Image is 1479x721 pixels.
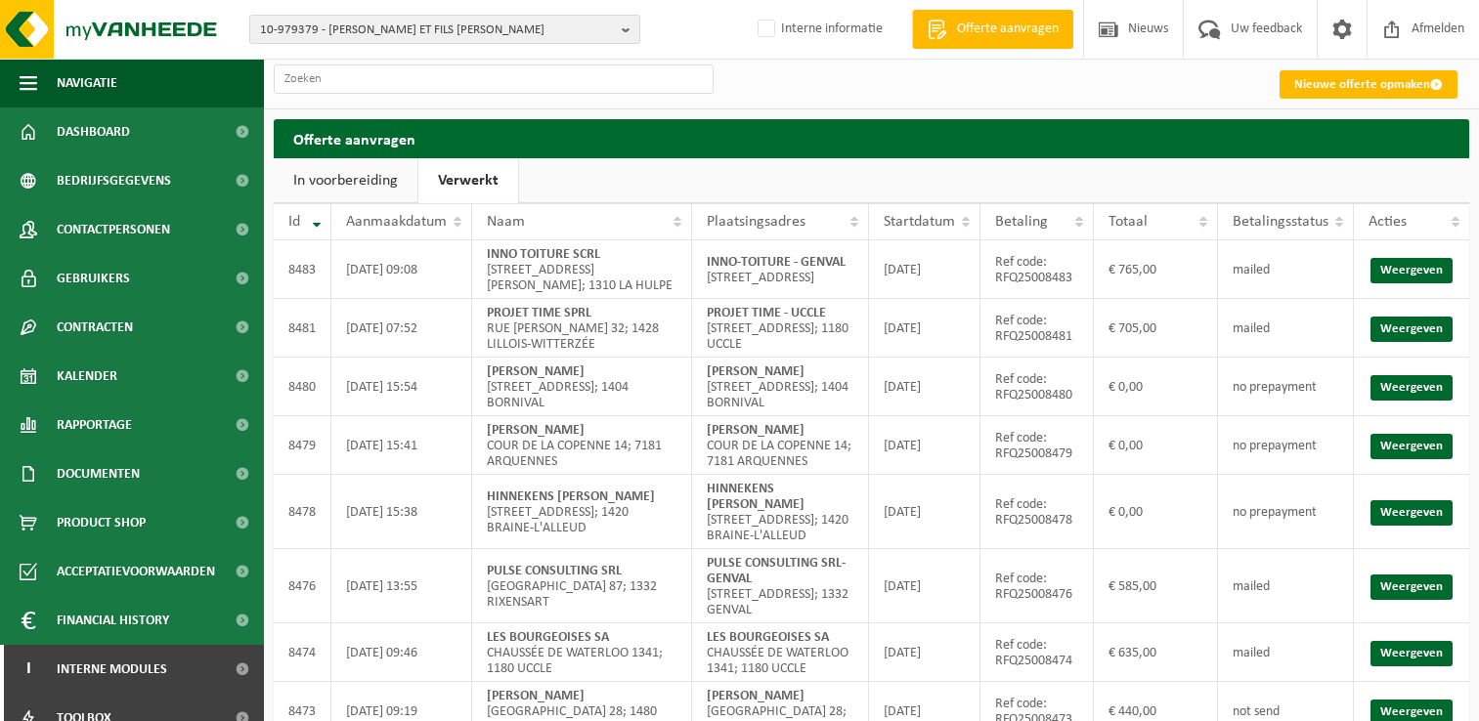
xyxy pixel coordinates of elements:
[274,240,331,299] td: 8483
[57,59,117,107] span: Navigatie
[274,549,331,623] td: 8476
[274,64,714,94] input: Zoeken
[472,623,692,682] td: CHAUSSÉE DE WATERLOO 1341; 1180 UCCLE
[1370,574,1453,600] a: Weergeven
[331,358,472,416] td: [DATE] 15:54
[57,156,171,205] span: Bedrijfsgegevens
[1094,475,1218,549] td: € 0,00
[1094,299,1218,358] td: € 705,00
[331,475,472,549] td: [DATE] 15:38
[472,299,692,358] td: RUE [PERSON_NAME] 32; 1428 LILLOIS-WITTERZÉE
[1370,641,1453,666] a: Weergeven
[487,364,585,379] strong: [PERSON_NAME]
[912,10,1073,49] a: Offerte aanvragen
[1233,439,1317,453] span: no prepayment
[980,623,1094,682] td: Ref code: RFQ25008474
[331,623,472,682] td: [DATE] 09:46
[1233,321,1270,336] span: mailed
[1370,317,1453,342] a: Weergeven
[274,416,331,475] td: 8479
[1370,375,1453,401] a: Weergeven
[274,358,331,416] td: 8480
[980,240,1094,299] td: Ref code: RFQ25008483
[487,247,600,262] strong: INNO TOITURE SCRL
[980,416,1094,475] td: Ref code: RFQ25008479
[57,254,130,303] span: Gebruikers
[692,549,869,623] td: [STREET_ADDRESS]; 1332 GENVAL
[288,214,300,230] span: Id
[692,358,869,416] td: [STREET_ADDRESS]; 1404 BORNIVAL
[274,475,331,549] td: 8478
[869,240,980,299] td: [DATE]
[487,306,591,320] strong: PROJET TIME SPRL
[1233,380,1317,395] span: no prepayment
[487,423,585,438] strong: [PERSON_NAME]
[487,214,525,230] span: Naam
[707,255,846,270] strong: INNO-TOITURE - GENVAL
[754,15,883,44] label: Interne informatie
[472,475,692,549] td: [STREET_ADDRESS]; 1420 BRAINE-L'ALLEUD
[57,547,215,596] span: Acceptatievoorwaarden
[1370,500,1453,526] a: Weergeven
[980,299,1094,358] td: Ref code: RFQ25008481
[260,16,614,45] span: 10-979379 - [PERSON_NAME] ET FILS [PERSON_NAME]
[331,299,472,358] td: [DATE] 07:52
[707,630,829,645] strong: LES BOURGEOISES SA
[418,158,518,203] a: Verwerkt
[884,214,955,230] span: Startdatum
[869,475,980,549] td: [DATE]
[487,564,622,578] strong: PULSE CONSULTING SRL
[57,107,130,156] span: Dashboard
[1280,70,1457,99] a: Nieuwe offerte opmaken
[1233,505,1317,520] span: no prepayment
[472,549,692,623] td: [GEOGRAPHIC_DATA] 87; 1332 RIXENSART
[1233,263,1270,277] span: mailed
[980,475,1094,549] td: Ref code: RFQ25008478
[57,596,169,645] span: Financial History
[869,299,980,358] td: [DATE]
[869,549,980,623] td: [DATE]
[707,689,805,703] strong: [PERSON_NAME]
[57,498,146,547] span: Product Shop
[995,214,1048,230] span: Betaling
[980,358,1094,416] td: Ref code: RFQ25008480
[707,364,805,379] strong: [PERSON_NAME]
[487,489,655,504] strong: HINNEKENS [PERSON_NAME]
[346,214,447,230] span: Aanmaakdatum
[1369,214,1407,230] span: Acties
[707,556,846,586] strong: PULSE CONSULTING SRL-GENVAL
[57,645,167,694] span: Interne modules
[274,299,331,358] td: 8481
[869,623,980,682] td: [DATE]
[57,449,140,498] span: Documenten
[57,352,117,401] span: Kalender
[57,205,170,254] span: Contactpersonen
[331,549,472,623] td: [DATE] 13:55
[1094,416,1218,475] td: € 0,00
[869,358,980,416] td: [DATE]
[1233,579,1270,594] span: mailed
[692,416,869,475] td: COUR DE LA COPENNE 14; 7181 ARQUENNES
[274,119,1469,157] h2: Offerte aanvragen
[472,240,692,299] td: [STREET_ADDRESS][PERSON_NAME]; 1310 LA HULPE
[1094,623,1218,682] td: € 635,00
[274,158,417,203] a: In voorbereiding
[1094,240,1218,299] td: € 765,00
[472,358,692,416] td: [STREET_ADDRESS]; 1404 BORNIVAL
[692,623,869,682] td: CHAUSSÉE DE WATERLOO 1341; 1180 UCCLE
[472,416,692,475] td: COUR DE LA COPENNE 14; 7181 ARQUENNES
[331,416,472,475] td: [DATE] 15:41
[707,306,826,320] strong: PROJET TIME - UCCLE
[1233,704,1280,719] span: not send
[1109,214,1148,230] span: Totaal
[1233,646,1270,660] span: mailed
[1370,258,1453,283] a: Weergeven
[331,240,472,299] td: [DATE] 09:08
[1233,214,1328,230] span: Betalingsstatus
[1370,434,1453,459] a: Weergeven
[1094,549,1218,623] td: € 585,00
[707,482,805,512] strong: HINNEKENS [PERSON_NAME]
[487,689,585,703] strong: [PERSON_NAME]
[692,299,869,358] td: [STREET_ADDRESS]; 1180 UCCLE
[707,423,805,438] strong: [PERSON_NAME]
